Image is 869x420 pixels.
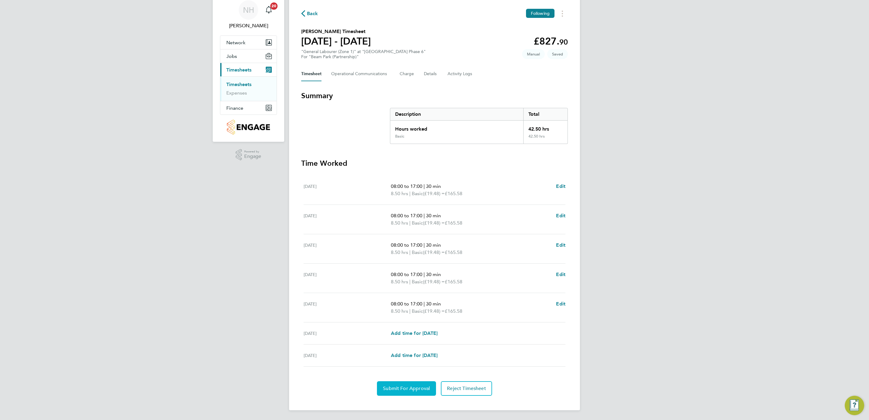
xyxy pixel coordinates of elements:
[226,105,243,111] span: Finance
[391,191,408,196] span: 8.50 hrs
[409,220,411,226] span: |
[391,352,438,358] span: Add time for [DATE]
[391,213,422,218] span: 08:00 to 17:00
[220,101,277,115] button: Finance
[523,134,568,144] div: 42.50 hrs
[263,0,275,20] a: 20
[304,271,391,285] div: [DATE]
[424,242,425,248] span: |
[270,2,278,10] span: 20
[423,249,445,255] span: (£19.48) =
[412,278,423,285] span: Basic
[556,272,565,277] span: Edit
[448,67,473,81] button: Activity Logs
[523,121,568,134] div: 42.50 hrs
[391,242,422,248] span: 08:00 to 17:00
[226,82,251,87] a: Timesheets
[412,219,423,227] span: Basic
[244,154,261,159] span: Engage
[400,67,414,81] button: Charge
[304,352,391,359] div: [DATE]
[391,220,408,226] span: 8.50 hrs
[409,279,411,285] span: |
[445,191,462,196] span: £165.58
[445,249,462,255] span: £165.58
[220,120,277,135] a: Go to home page
[243,6,254,14] span: NH
[304,242,391,256] div: [DATE]
[391,330,438,336] span: Add time for [DATE]
[244,149,261,154] span: Powered by
[391,249,408,255] span: 8.50 hrs
[556,183,565,190] a: Edit
[395,134,404,139] div: Basic
[226,53,237,59] span: Jobs
[220,36,277,49] button: Network
[423,220,445,226] span: (£19.48) =
[301,28,371,35] h2: [PERSON_NAME] Timesheet
[220,49,277,63] button: Jobs
[304,183,391,197] div: [DATE]
[301,91,568,101] h3: Summary
[526,9,554,18] button: Following
[424,213,425,218] span: |
[226,40,245,45] span: Network
[556,183,565,189] span: Edit
[424,67,438,81] button: Details
[426,301,441,307] span: 30 min
[226,90,247,96] a: Expenses
[556,213,565,218] span: Edit
[377,381,436,396] button: Submit For Approval
[304,330,391,337] div: [DATE]
[441,381,492,396] button: Reject Timesheet
[412,249,423,256] span: Basic
[391,279,408,285] span: 8.50 hrs
[236,149,261,161] a: Powered byEngage
[557,9,568,18] button: Timesheets Menu
[547,49,568,59] span: This timesheet is Saved.
[301,54,426,59] div: For "Beam Park (Partnership)"
[409,191,411,196] span: |
[390,121,523,134] div: Hours worked
[559,38,568,46] span: 90
[383,385,430,392] span: Submit For Approval
[426,272,441,277] span: 30 min
[412,308,423,315] span: Basic
[556,300,565,308] a: Edit
[391,308,408,314] span: 8.50 hrs
[226,67,251,73] span: Timesheets
[391,301,422,307] span: 08:00 to 17:00
[227,120,270,135] img: countryside-properties-logo-retina.png
[845,396,864,415] button: Engage Resource Center
[423,191,445,196] span: (£19.48) =
[301,91,568,396] section: Timesheet
[523,108,568,120] div: Total
[301,158,568,168] h3: Time Worked
[424,272,425,277] span: |
[331,67,390,81] button: Operational Communications
[445,220,462,226] span: £165.58
[301,10,318,17] button: Back
[301,67,321,81] button: Timesheet
[304,212,391,227] div: [DATE]
[445,308,462,314] span: £165.58
[391,272,422,277] span: 08:00 to 17:00
[423,308,445,314] span: (£19.48) =
[220,0,277,29] a: NH[PERSON_NAME]
[426,242,441,248] span: 30 min
[220,22,277,29] span: Nikki Hobden
[390,108,523,120] div: Description
[412,190,423,197] span: Basic
[556,271,565,278] a: Edit
[391,352,438,359] a: Add time for [DATE]
[409,249,411,255] span: |
[220,76,277,101] div: Timesheets
[409,308,411,314] span: |
[447,385,486,392] span: Reject Timesheet
[423,279,445,285] span: (£19.48) =
[220,63,277,76] button: Timesheets
[301,35,371,47] h1: [DATE] - [DATE]
[391,183,422,189] span: 08:00 to 17:00
[301,49,426,59] div: "General Labourer (Zone 1)" at "[GEOGRAPHIC_DATA] Phase 6"
[426,213,441,218] span: 30 min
